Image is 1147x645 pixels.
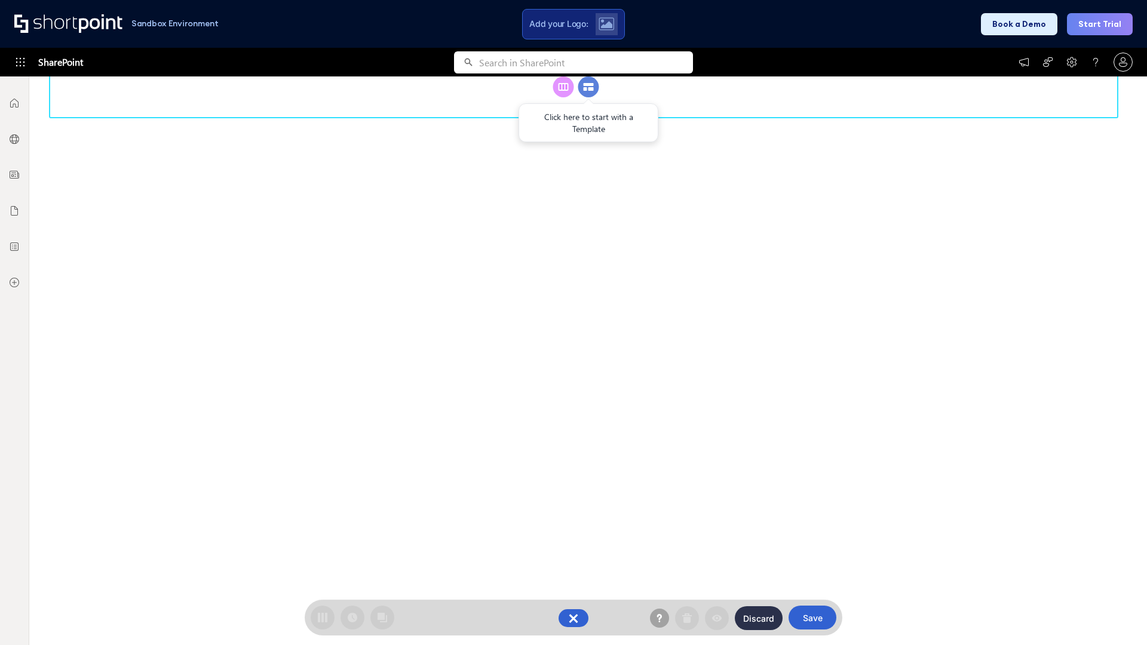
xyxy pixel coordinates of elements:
button: Book a Demo [981,13,1057,35]
img: Upload logo [599,17,614,30]
span: SharePoint [38,48,83,76]
span: Add your Logo: [529,19,588,29]
input: Search in SharePoint [479,51,693,73]
h1: Sandbox Environment [131,20,219,27]
iframe: Chat Widget [1087,588,1147,645]
button: Save [789,606,836,629]
button: Discard [735,606,783,630]
button: Start Trial [1067,13,1133,35]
